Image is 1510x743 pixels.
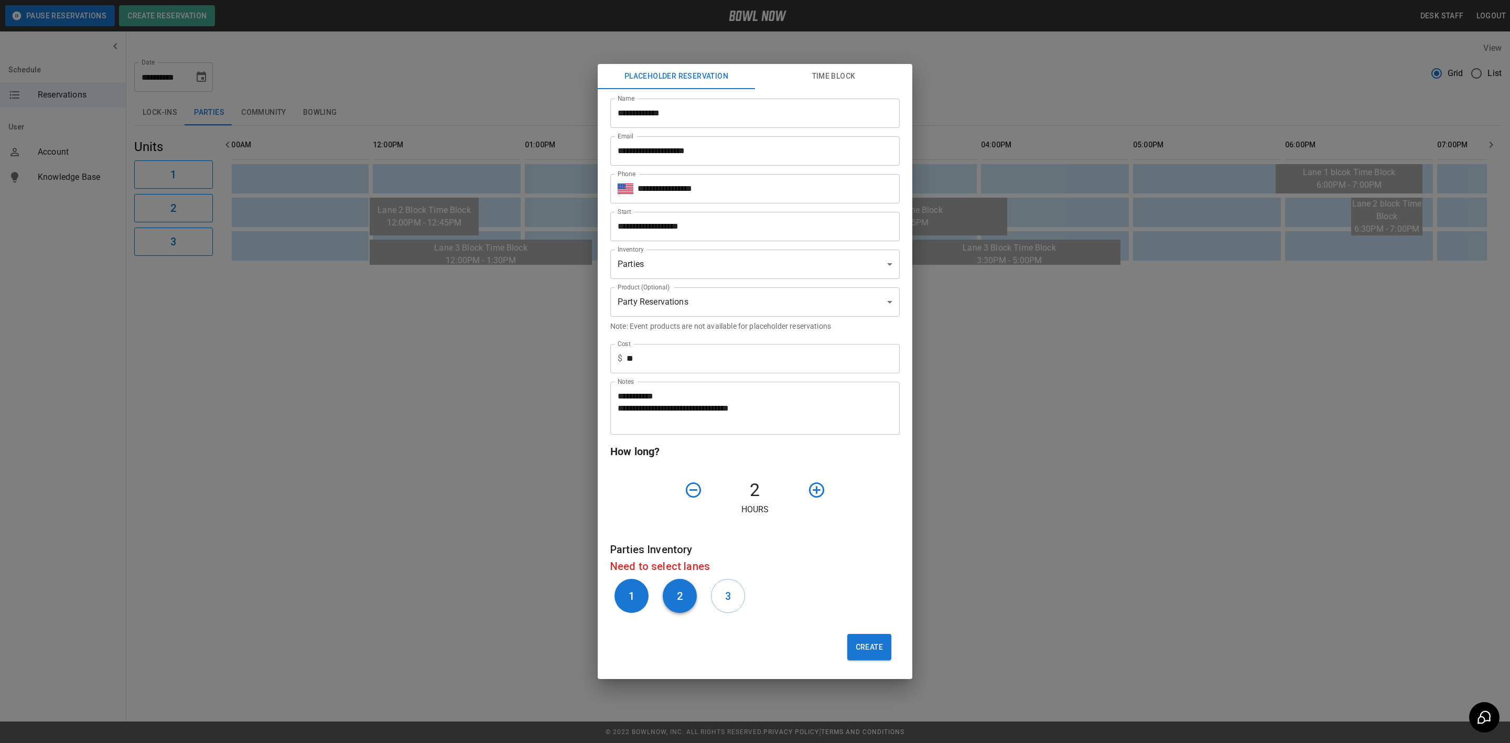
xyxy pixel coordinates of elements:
p: Hours [610,503,900,516]
h6: 1 [629,588,634,605]
p: $ [618,352,622,365]
button: Select country [618,181,633,197]
p: Note: Event products are not available for placeholder reservations [610,321,900,331]
h6: Parties Inventory [610,541,900,558]
label: Start [618,207,631,216]
h6: Need to select lanes [610,558,900,575]
div: Party Reservations [610,287,900,317]
button: Placeholder Reservation [598,64,755,89]
div: Parties [610,250,900,279]
label: Phone [618,169,635,178]
h4: 2 [707,479,803,501]
button: Time Block [755,64,912,89]
input: Choose date, selected date is Nov 15, 2025 [610,212,892,241]
h6: 3 [725,588,731,605]
button: 3 [711,579,745,613]
button: 1 [614,579,649,613]
h6: How long? [610,443,900,460]
button: Create [847,634,891,660]
h6: 2 [677,588,683,605]
button: 2 [663,579,697,613]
